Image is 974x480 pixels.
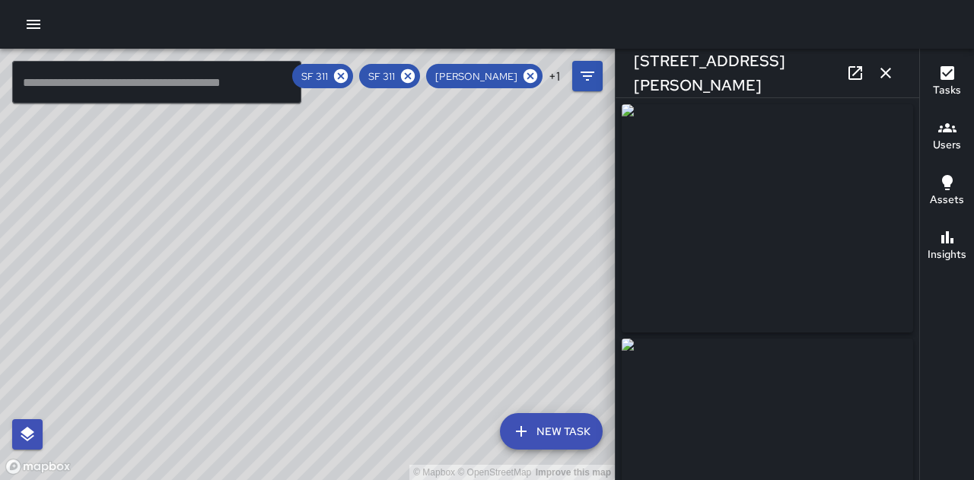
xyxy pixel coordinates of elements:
[920,164,974,219] button: Assets
[549,68,560,84] p: + 1
[920,55,974,110] button: Tasks
[572,61,603,91] button: Filters
[634,49,840,97] h6: [STREET_ADDRESS][PERSON_NAME]
[292,64,353,88] div: SF 311
[933,137,961,154] h6: Users
[426,64,543,88] div: [PERSON_NAME]
[426,70,527,83] span: [PERSON_NAME]
[928,246,966,263] h6: Insights
[359,64,420,88] div: SF 311
[930,192,964,208] h6: Assets
[359,70,404,83] span: SF 311
[500,413,603,450] button: New Task
[920,110,974,164] button: Users
[292,70,337,83] span: SF 311
[933,82,961,99] h6: Tasks
[622,104,913,332] img: request_images%2Fb9bfcbb0-9960-11f0-9ba1-674f8ed5985d
[920,219,974,274] button: Insights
